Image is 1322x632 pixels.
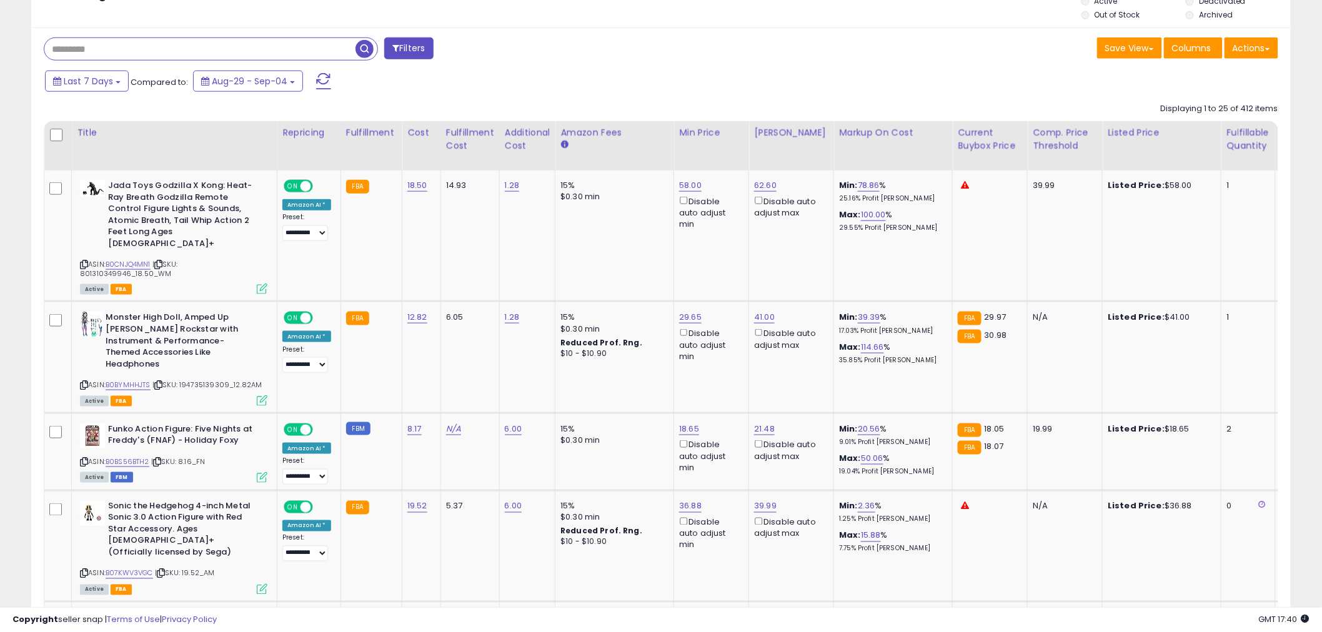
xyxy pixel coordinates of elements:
[311,181,331,192] span: OFF
[1097,37,1162,59] button: Save View
[1033,312,1093,323] div: N/A
[1108,501,1211,512] div: $36.88
[1108,312,1211,323] div: $41.00
[1095,9,1140,20] label: Out of Stock
[77,126,272,139] div: Title
[346,180,369,194] small: FBA
[285,501,301,512] span: ON
[839,356,943,365] p: 35.85% Profit [PERSON_NAME]
[64,75,113,87] span: Last 7 Days
[1108,423,1165,435] b: Listed Price:
[12,613,58,625] strong: Copyright
[839,179,858,191] b: Min:
[1226,180,1265,191] div: 1
[839,500,858,512] b: Min:
[446,423,461,435] a: N/A
[839,327,943,335] p: 17.03% Profit [PERSON_NAME]
[282,345,331,373] div: Preset:
[679,194,739,230] div: Disable auto adjust min
[106,312,257,373] b: Monster High Doll, Amped Up [PERSON_NAME] Rockstar with Instrument & Performance-Themed Accessori...
[80,396,109,407] span: All listings currently available for purchase on Amazon
[858,179,880,192] a: 78.86
[80,312,267,404] div: ASIN:
[839,438,943,447] p: 9.01% Profit [PERSON_NAME]
[346,422,370,435] small: FBM
[1108,500,1165,512] b: Listed Price:
[407,179,427,192] a: 18.50
[106,457,149,467] a: B0BS56BTH2
[679,438,739,473] div: Disable auto adjust min
[560,139,568,151] small: Amazon Fees.
[106,259,151,270] a: B0CNJQ4MN1
[1033,501,1093,512] div: N/A
[505,179,520,192] a: 1.28
[679,423,699,435] a: 18.65
[754,500,777,513] a: 39.99
[560,180,664,191] div: 15%
[111,585,132,595] span: FBA
[80,501,105,526] img: 41AnVmwhdLL._SL40_.jpg
[861,209,886,221] a: 100.00
[958,312,981,325] small: FBA
[1033,423,1093,435] div: 19.99
[679,327,739,362] div: Disable auto adjust min
[861,530,881,542] a: 15.88
[12,614,217,626] div: seller snap | |
[152,380,262,390] span: | SKU: 194735139309_12.82AM
[1226,312,1265,323] div: 1
[106,380,151,390] a: B0BYMHHJTS
[839,530,861,541] b: Max:
[282,457,331,485] div: Preset:
[679,126,743,139] div: Min Price
[1199,9,1233,20] label: Archived
[346,501,369,515] small: FBA
[1226,126,1270,152] div: Fulfillable Quantity
[80,501,267,593] div: ASIN:
[839,180,943,203] div: %
[839,453,943,476] div: %
[1226,501,1265,512] div: 0
[985,311,1006,323] span: 29.97
[1033,126,1097,152] div: Comp. Price Threshold
[107,613,160,625] a: Terms of Use
[985,329,1007,341] span: 30.98
[162,613,217,625] a: Privacy Policy
[108,423,260,450] b: Funko Action Figure: Five Nights at Freddy's (FNAF) - Holiday Foxy
[560,537,664,548] div: $10 - $10.90
[346,126,397,139] div: Fulfillment
[1172,42,1211,54] span: Columns
[839,209,861,220] b: Max:
[80,180,267,293] div: ASIN:
[958,126,1022,152] div: Current Buybox Price
[311,313,331,323] span: OFF
[560,348,664,359] div: $10 - $10.90
[839,194,943,203] p: 25.16% Profit [PERSON_NAME]
[346,312,369,325] small: FBA
[1164,37,1223,59] button: Columns
[861,341,884,353] a: 114.66
[754,423,775,435] a: 21.48
[108,180,260,252] b: Jada Toys Godzilla X Kong: Heat-Ray Breath Godzilla Remote Control Figure Lights & Sounds, Atomic...
[1108,126,1216,139] div: Listed Price
[1033,180,1093,191] div: 39.99
[131,76,188,88] span: Compared to:
[560,323,664,335] div: $0.30 min
[1108,179,1165,191] b: Listed Price:
[839,501,943,524] div: %
[754,126,828,139] div: [PERSON_NAME]
[282,331,331,342] div: Amazon AI *
[505,423,522,435] a: 6.00
[80,585,109,595] span: All listings currently available for purchase on Amazon
[958,441,981,455] small: FBA
[407,311,427,323] a: 12.82
[958,330,981,343] small: FBA
[858,423,880,435] a: 20.56
[754,515,824,540] div: Disable auto adjust max
[446,312,490,323] div: 6.05
[505,500,522,513] a: 6.00
[839,126,947,139] div: Markup on Cost
[560,191,664,202] div: $0.30 min
[839,342,943,365] div: %
[858,500,875,513] a: 2.36
[80,423,267,481] div: ASIN:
